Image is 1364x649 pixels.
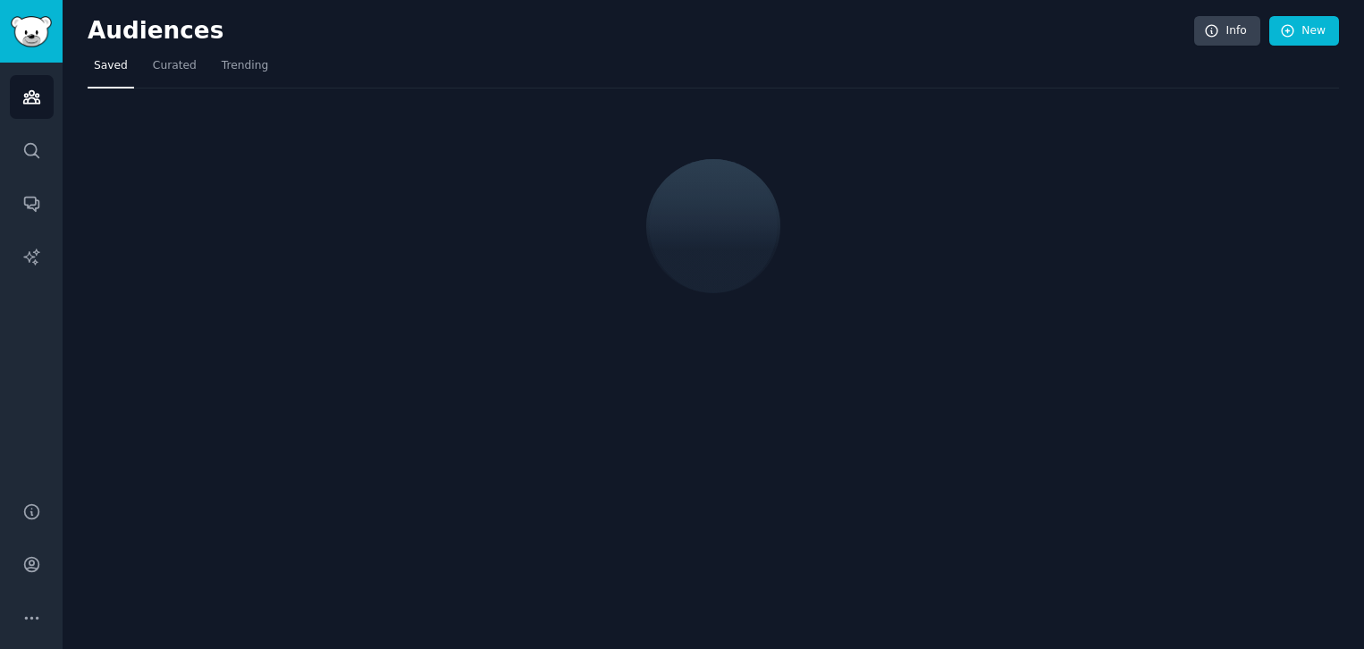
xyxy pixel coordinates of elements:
[11,16,52,47] img: GummySearch logo
[88,17,1194,46] h2: Audiences
[94,58,128,74] span: Saved
[1194,16,1260,46] a: Info
[88,52,134,88] a: Saved
[147,52,203,88] a: Curated
[153,58,197,74] span: Curated
[1269,16,1339,46] a: New
[215,52,274,88] a: Trending
[222,58,268,74] span: Trending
